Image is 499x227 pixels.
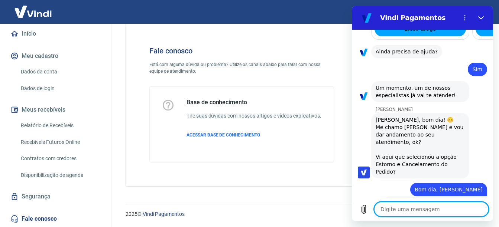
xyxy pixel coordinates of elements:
h6: Tire suas dúvidas com nossos artigos e vídeos explicativos. [187,112,321,120]
h4: Fale conosco [149,46,334,55]
a: Disponibilização de agenda [18,168,102,183]
h5: Base de conhecimento [187,99,321,106]
span: ACESSAR BASE DE CONHECIMENTO [187,132,260,138]
img: Fale conosco [351,34,464,134]
iframe: Janela de mensagens [352,6,493,221]
a: Contratos com credores [18,151,102,166]
a: ACESSAR BASE DE CONHECIMENTO [187,132,321,138]
a: Vindi Pagamentos [143,211,185,217]
img: Vindi [9,0,57,23]
a: Dados da conta [18,64,102,79]
p: Está com alguma dúvida ou problema? Utilize os canais abaixo para falar com nossa equipe de atend... [149,61,334,75]
a: Dados de login [18,81,102,96]
a: Recebíveis Futuros Online [18,135,102,150]
a: Segurança [9,188,102,205]
a: Início [9,26,102,42]
a: Fale conosco [9,211,102,227]
a: Relatório de Recebíveis [18,118,102,133]
p: 2025 © [126,210,481,218]
button: Meus recebíveis [9,102,102,118]
button: Meu cadastro [9,48,102,64]
button: Sair [463,5,490,19]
